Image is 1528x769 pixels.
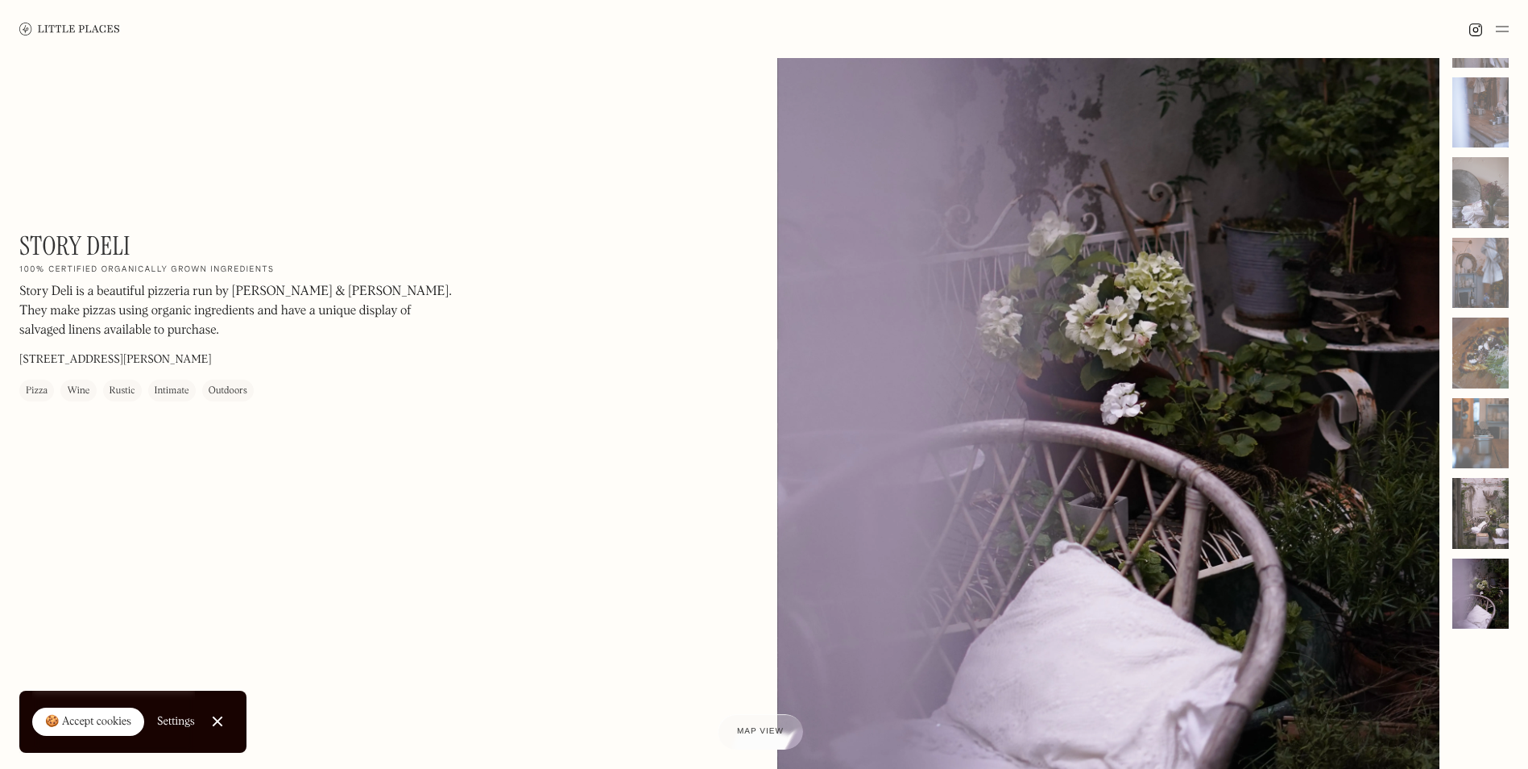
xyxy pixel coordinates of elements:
h1: Story Deli [19,231,130,261]
h2: 100% certified organically grown ingredients [19,265,274,276]
div: Intimate [155,384,189,400]
div: Rustic [110,384,135,400]
span: Map view [737,727,784,736]
div: Settings [157,716,195,727]
p: [STREET_ADDRESS][PERSON_NAME] [19,352,212,369]
div: Outdoors [209,384,247,400]
a: Settings [157,704,195,740]
a: Close Cookie Popup [201,705,234,738]
div: Close Cookie Popup [217,721,217,722]
p: Story Deli is a beautiful pizzeria run by [PERSON_NAME] & [PERSON_NAME]. They make pizzas using o... [19,283,454,341]
a: Map view [718,714,803,750]
div: 🍪 Accept cookies [45,714,131,730]
div: Pizza [26,384,48,400]
a: 🍪 Accept cookies [32,708,144,737]
div: Wine [67,384,89,400]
